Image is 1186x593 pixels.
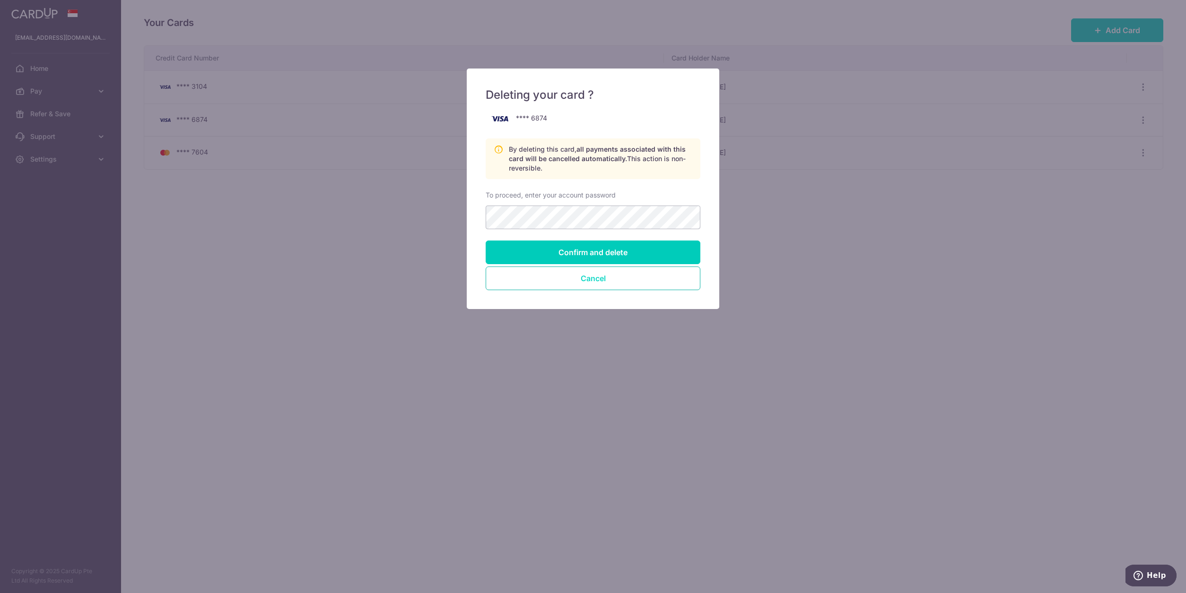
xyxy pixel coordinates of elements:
[509,145,692,173] p: By deleting this card, This action is non-reversible.
[486,110,514,127] img: visa-761abec96037c8ab836742a37ff580f5eed1c99042f5b0e3b4741c5ac3fec333.png
[486,266,700,290] button: Close
[509,145,686,163] span: all payments associated with this card will be cancelled automatically.
[486,190,616,200] label: To proceed, enter your account password
[1125,565,1177,588] iframe: Opens a widget where you can find more information
[486,87,700,103] h5: Deleting your card ?
[486,241,700,264] input: Confirm and delete
[21,7,41,15] span: Help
